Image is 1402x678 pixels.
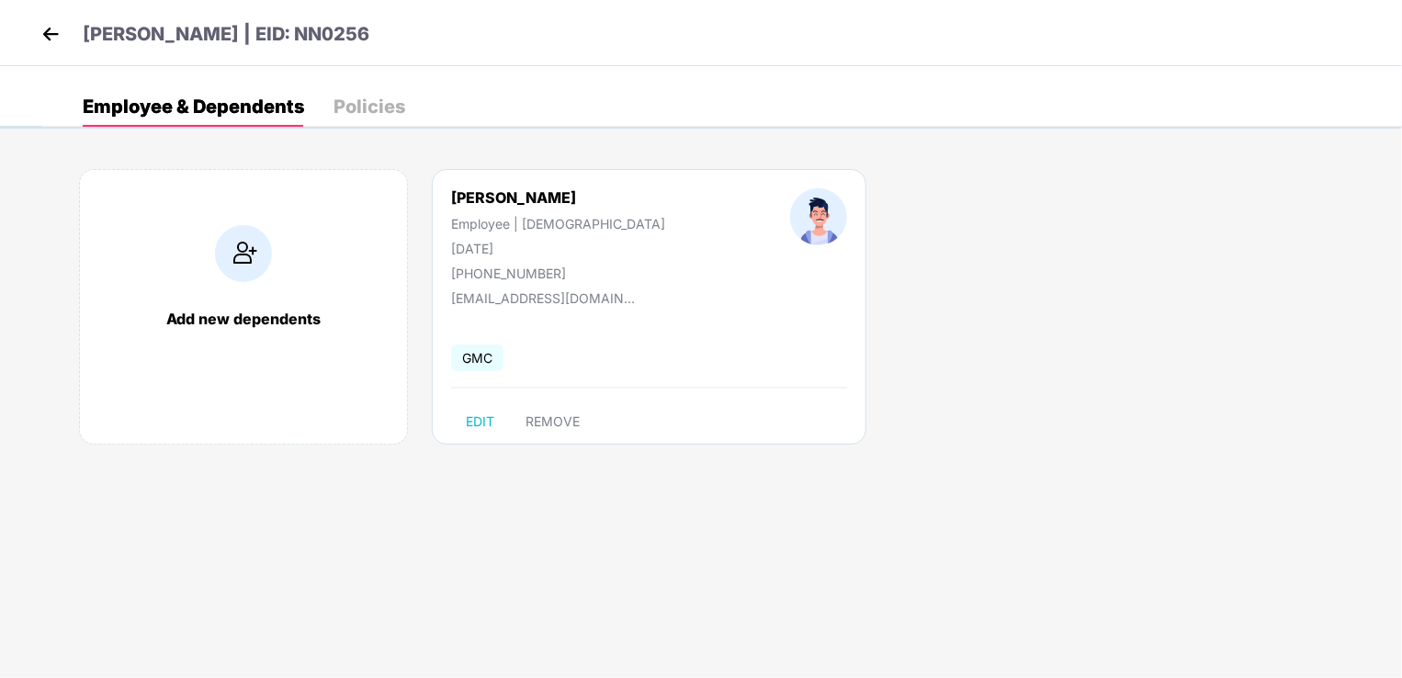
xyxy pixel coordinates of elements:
span: REMOVE [526,414,580,429]
div: Employee | [DEMOGRAPHIC_DATA] [451,216,665,232]
p: [PERSON_NAME] | EID: NN0256 [83,20,369,49]
button: EDIT [451,407,509,436]
div: Add new dependents [98,310,389,328]
div: [EMAIL_ADDRESS][DOMAIN_NAME] [451,290,635,306]
div: [PHONE_NUMBER] [451,266,665,281]
img: addIcon [215,225,272,282]
img: profileImage [790,188,847,245]
button: REMOVE [511,407,594,436]
img: back [37,20,64,48]
div: [PERSON_NAME] [451,188,665,207]
span: EDIT [466,414,494,429]
div: Employee & Dependents [83,97,304,116]
div: [DATE] [451,241,665,256]
div: Policies [334,97,405,116]
span: GMC [451,345,503,371]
